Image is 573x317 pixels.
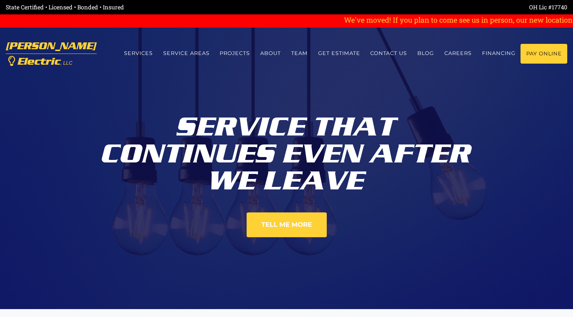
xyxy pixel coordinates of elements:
div: Service That Continues Even After We Leave [87,108,486,194]
a: [PERSON_NAME] Electric, LLC [6,37,97,71]
a: Service Areas [158,44,215,63]
div: OH Lic #17740 [286,3,567,12]
a: Financing [477,44,521,63]
a: Contact us [365,44,412,63]
a: Team [286,44,313,63]
a: Services [119,44,158,63]
span: , LLC [60,60,72,66]
a: About [255,44,286,63]
a: Projects [215,44,255,63]
a: Tell Me More [247,212,327,237]
div: State Certified • Licensed • Bonded • Insured [6,3,286,12]
a: Careers [439,44,477,63]
a: Get estimate [313,44,365,63]
a: Blog [412,44,439,63]
a: Pay Online [521,44,567,64]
